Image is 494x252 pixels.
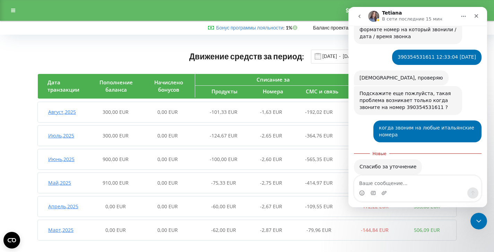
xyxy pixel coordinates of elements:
strong: 1% [286,25,299,31]
span: -2,67 EUR [260,203,282,210]
span: Июль , 2025 [48,132,74,139]
span: Май , 2025 [48,179,71,186]
span: -2,65 EUR [260,132,282,139]
span: 0,00 EUR [157,132,178,139]
span: Продукты [211,88,237,95]
span: 0,00 EUR [105,203,126,210]
span: Баланс проекта: [313,25,350,31]
button: Open CMP widget [3,232,20,249]
span: Пополнение баланса [99,79,133,93]
iframe: Intercom live chat [470,213,487,229]
span: Номера [263,88,283,95]
span: Движение средств за период: [189,51,304,61]
span: Август , 2025 [48,109,76,115]
span: 910,00 EUR [103,179,129,186]
span: : [216,25,285,31]
span: 0,00 EUR [157,227,178,233]
a: Бонус программы лояльности [216,25,283,31]
span: 0,00 EUR [157,109,178,115]
span: СМС и связь [306,88,338,95]
span: -2,87 EUR [260,227,282,233]
span: Апрель , 2025 [48,203,78,210]
span: Март , 2025 [48,227,73,233]
span: -1,63 EUR [260,109,282,115]
span: -364,76 EUR [305,132,333,139]
span: 0,00 EUR [157,203,178,210]
span: 506,09 EUR [414,227,440,233]
span: Списание за [257,76,290,83]
span: -2,75 EUR [260,179,282,186]
span: -75,33 EUR [211,179,236,186]
span: 0,00 EUR [157,179,178,186]
span: -172,22 EUR [361,203,389,210]
span: -62,00 EUR [211,227,236,233]
span: -124,67 EUR [210,132,237,139]
span: 0,00 EUR [157,156,178,162]
span: 333,88 EUR [414,203,440,210]
span: -109,55 EUR [305,203,333,210]
span: -100,00 EUR [210,156,237,162]
span: 900,00 EUR [103,156,129,162]
span: 0,00 EUR [105,227,126,233]
span: -101,33 EUR [210,109,237,115]
span: -565,35 EUR [305,156,333,162]
span: -192,02 EUR [305,109,333,115]
span: Начислено бонусов [154,79,183,93]
span: -2,60 EUR [260,156,282,162]
span: Дата транзакции [47,79,79,93]
span: 300,00 EUR [103,109,129,115]
span: -79,96 EUR [306,227,331,233]
span: -414,97 EUR [305,179,333,186]
span: -144,84 EUR [361,227,389,233]
span: Июнь , 2025 [48,156,75,162]
span: 300,00 EUR [103,132,129,139]
iframe: Intercom live chat [348,7,487,207]
span: -60,00 EUR [211,203,236,210]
